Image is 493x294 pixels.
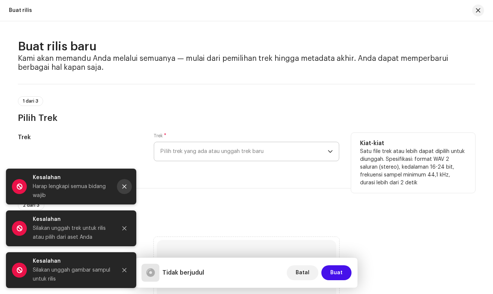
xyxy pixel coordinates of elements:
[33,215,111,224] div: Kesalahan
[328,142,333,161] div: dropdown trigger
[117,179,132,194] button: Close
[117,221,132,236] button: Close
[18,39,475,54] h2: Buat rilis baru
[18,112,475,124] h3: Pilih Trek
[296,265,309,280] span: Batal
[33,266,111,284] div: Silakan unggah gambar sampul untuk rilis
[360,148,466,187] p: Satu file trek atau lebih dapat dipilih untuk diunggah. Spesifikasi: format WAV 2 saluran (stereo...
[33,224,111,242] div: Silakan unggah trek untuk rilis atau pilih dari aset Anda
[154,133,166,139] label: Trek
[33,173,111,182] div: Kesalahan
[330,265,343,280] span: Buat
[18,54,475,72] h4: Kami akan memandu Anda melalui semuanya — mulai dari pemilihan trek hingga metadata akhir. Anda d...
[117,263,132,278] button: Close
[33,182,111,200] div: Harap lengkapi semua bidang wajib
[33,257,111,266] div: Kesalahan
[360,139,466,148] h5: Kiat-kiat
[18,216,475,228] h3: Unggah Karya Seni Sampul
[287,265,318,280] button: Batal
[321,265,352,280] button: Buat
[160,142,328,161] span: Pilih trek yang ada atau unggah trek baru
[18,133,142,142] h5: Trek
[162,268,204,277] h5: Tidak berjudul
